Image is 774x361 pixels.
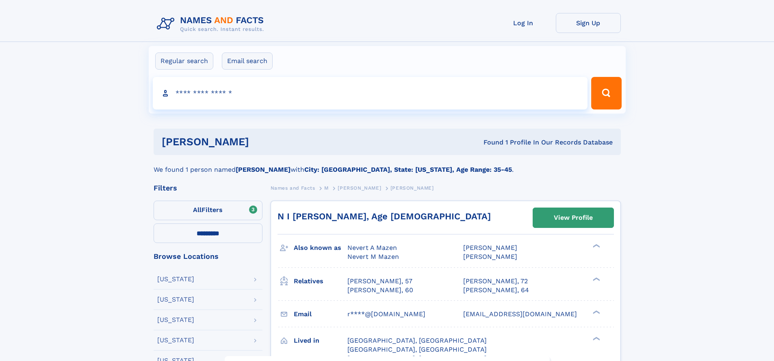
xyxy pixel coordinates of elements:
[463,286,529,295] a: [PERSON_NAME], 64
[591,309,601,315] div: ❯
[338,185,381,191] span: [PERSON_NAME]
[222,53,273,70] label: Email search
[591,77,621,109] button: Search Button
[324,185,329,191] span: M
[294,274,347,288] h3: Relatives
[155,53,213,70] label: Regular search
[157,276,194,282] div: [US_STATE]
[157,317,194,323] div: [US_STATE]
[154,184,262,192] div: Filters
[366,138,613,147] div: Found 1 Profile In Our Records Database
[324,183,329,193] a: M
[236,166,291,173] b: [PERSON_NAME]
[154,155,621,175] div: We found 1 person named with .
[591,336,601,341] div: ❯
[347,253,399,260] span: Nevert M Mazen
[554,208,593,227] div: View Profile
[157,296,194,303] div: [US_STATE]
[193,206,202,214] span: All
[271,183,315,193] a: Names and Facts
[347,244,397,252] span: Nevert A Mazen
[463,310,577,318] span: [EMAIL_ADDRESS][DOMAIN_NAME]
[294,334,347,348] h3: Lived in
[153,77,588,109] input: search input
[591,243,601,249] div: ❯
[556,13,621,33] a: Sign Up
[591,276,601,282] div: ❯
[463,244,517,252] span: [PERSON_NAME]
[491,13,556,33] a: Log In
[347,337,487,344] span: [GEOGRAPHIC_DATA], [GEOGRAPHIC_DATA]
[347,286,413,295] a: [PERSON_NAME], 60
[338,183,381,193] a: [PERSON_NAME]
[347,277,412,286] a: [PERSON_NAME], 57
[294,307,347,321] h3: Email
[463,277,528,286] a: [PERSON_NAME], 72
[278,211,491,221] a: N I [PERSON_NAME], Age [DEMOGRAPHIC_DATA]
[162,137,366,147] h1: [PERSON_NAME]
[157,337,194,343] div: [US_STATE]
[533,208,614,228] a: View Profile
[463,253,517,260] span: [PERSON_NAME]
[154,253,262,260] div: Browse Locations
[294,241,347,255] h3: Also known as
[154,13,271,35] img: Logo Names and Facts
[304,166,512,173] b: City: [GEOGRAPHIC_DATA], State: [US_STATE], Age Range: 35-45
[154,201,262,220] label: Filters
[347,346,487,353] span: [GEOGRAPHIC_DATA], [GEOGRAPHIC_DATA]
[390,185,434,191] span: [PERSON_NAME]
